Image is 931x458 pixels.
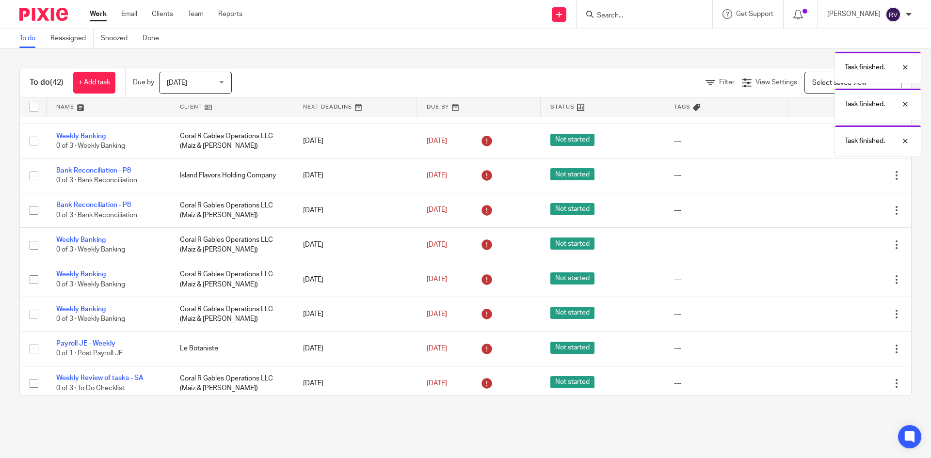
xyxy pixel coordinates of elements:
[152,9,173,19] a: Clients
[133,78,154,87] p: Due by
[56,316,125,322] span: 0 of 3 · Weekly Banking
[427,172,447,179] span: [DATE]
[674,275,778,284] div: ---
[845,63,885,72] p: Task finished.
[293,158,417,193] td: [DATE]
[550,272,594,284] span: Not started
[845,99,885,109] p: Task finished.
[427,138,447,144] span: [DATE]
[56,133,106,140] a: Weekly Banking
[293,228,417,262] td: [DATE]
[30,78,64,88] h1: To do
[56,167,131,174] a: Bank Reconciliation - P8
[550,307,594,319] span: Not started
[56,202,131,208] a: Bank Reconciliation - P8
[674,171,778,180] div: ---
[427,311,447,317] span: [DATE]
[845,136,885,146] p: Task finished.
[674,379,778,388] div: ---
[56,350,123,357] span: 0 of 1 · Post Payroll JE
[121,9,137,19] a: Email
[293,366,417,400] td: [DATE]
[170,262,294,297] td: Coral R Gables Operations LLC (Maiz & [PERSON_NAME])
[674,309,778,319] div: ---
[170,297,294,331] td: Coral R Gables Operations LLC (Maiz & [PERSON_NAME])
[550,168,594,180] span: Not started
[90,9,107,19] a: Work
[56,237,106,243] a: Weekly Banking
[101,29,135,48] a: Snoozed
[56,271,106,278] a: Weekly Banking
[427,207,447,214] span: [DATE]
[50,79,64,86] span: (42)
[427,380,447,387] span: [DATE]
[550,237,594,250] span: Not started
[427,345,447,352] span: [DATE]
[218,9,242,19] a: Reports
[170,366,294,400] td: Coral R Gables Operations LLC (Maiz & [PERSON_NAME])
[19,8,68,21] img: Pixie
[293,124,417,158] td: [DATE]
[56,385,125,392] span: 0 of 3 · To Do Checklist
[170,193,294,227] td: Coral R Gables Operations LLC (Maiz & [PERSON_NAME])
[19,29,43,48] a: To do
[56,246,125,253] span: 0 of 3 · Weekly Banking
[170,124,294,158] td: Coral R Gables Operations LLC (Maiz & [PERSON_NAME])
[50,29,94,48] a: Reassigned
[170,158,294,193] td: Island Flavors Holding Company
[170,228,294,262] td: Coral R Gables Operations LLC (Maiz & [PERSON_NAME])
[143,29,166,48] a: Done
[56,212,137,219] span: 0 of 3 · Bank Reconciliation
[550,376,594,388] span: Not started
[674,205,778,215] div: ---
[885,7,901,22] img: svg%3E
[56,306,106,313] a: Weekly Banking
[56,142,125,149] span: 0 of 3 · Weekly Banking
[427,276,447,283] span: [DATE]
[550,203,594,215] span: Not started
[167,79,187,86] span: [DATE]
[56,340,115,347] a: Payroll JE - Weekly
[56,281,125,288] span: 0 of 3 · Weekly Banking
[674,344,778,353] div: ---
[73,72,115,94] a: + Add task
[674,240,778,250] div: ---
[56,375,144,381] a: Weekly Review of tasks - SA
[550,342,594,354] span: Not started
[427,241,447,248] span: [DATE]
[170,332,294,366] td: Le Botaniste
[56,177,137,184] span: 0 of 3 · Bank Reconciliation
[188,9,204,19] a: Team
[293,332,417,366] td: [DATE]
[293,262,417,297] td: [DATE]
[293,297,417,331] td: [DATE]
[293,193,417,227] td: [DATE]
